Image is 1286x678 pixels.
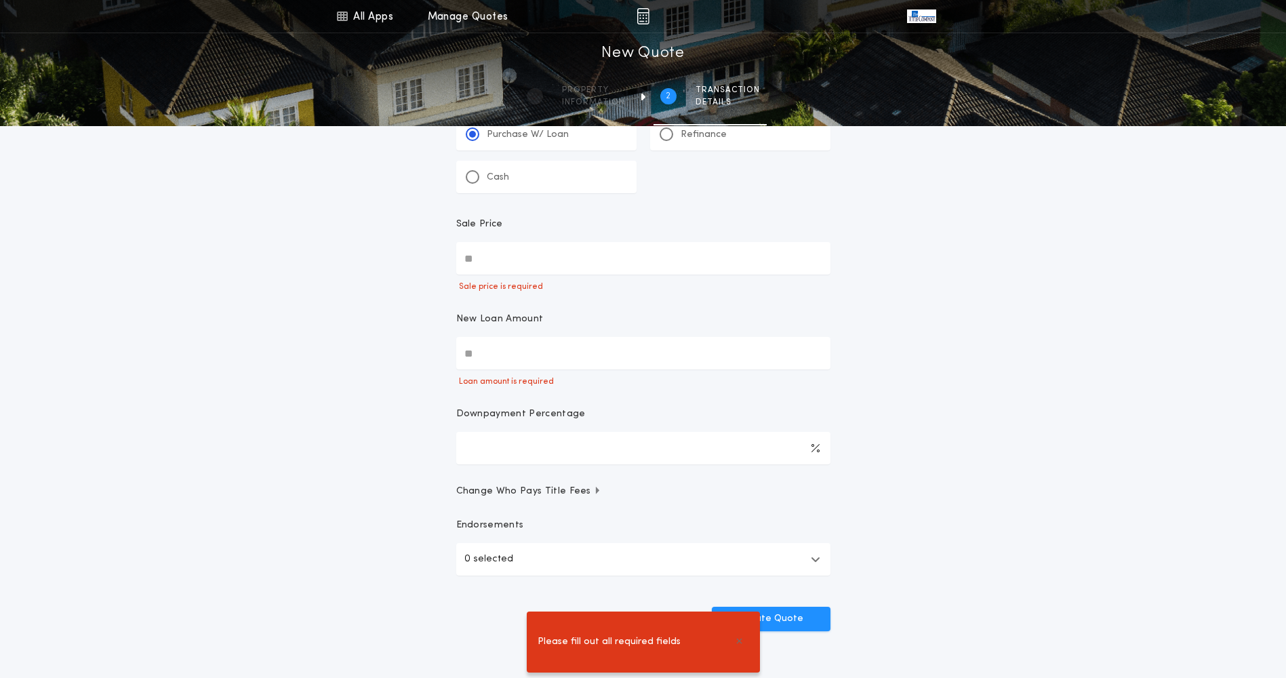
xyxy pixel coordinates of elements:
span: information [562,97,625,108]
input: Sale Price [456,242,830,275]
button: Change Who Pays Title Fees [456,485,830,498]
p: Loan amount is required [456,376,830,387]
p: Refinance [681,128,727,142]
span: Transaction [696,85,760,96]
span: Please fill out all required fields [538,635,681,650]
button: 0 selected [456,543,830,576]
p: New Loan Amount [456,313,544,326]
h1: New Quote [601,43,684,64]
input: New Loan Amount [456,337,830,370]
p: 0 selected [464,551,513,567]
p: Sale price is required [456,281,830,292]
img: img [637,8,649,24]
span: Change Who Pays Title Fees [456,485,602,498]
p: Cash [487,171,509,184]
p: Endorsements [456,519,830,532]
input: Downpayment Percentage [456,432,830,464]
img: vs-icon [907,9,936,23]
span: details [696,97,760,108]
p: Downpayment Percentage [456,407,586,421]
p: Sale Price [456,218,503,231]
p: Purchase W/ Loan [487,128,569,142]
h2: 2 [666,91,670,102]
span: Property [562,85,625,96]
